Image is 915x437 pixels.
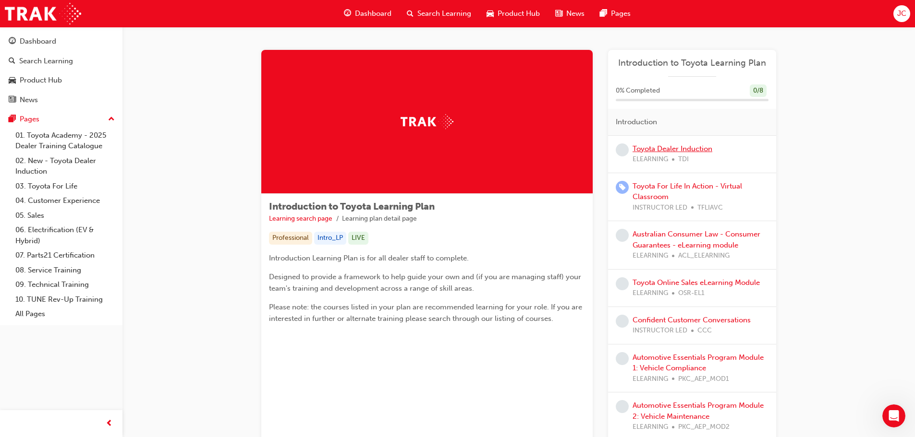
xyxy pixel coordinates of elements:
div: News [20,94,38,106]
div: Product Hub [20,75,62,86]
span: learningRecordVerb_NONE-icon [616,229,629,242]
a: Learning search page [269,214,332,223]
img: Trak [5,3,81,24]
button: Pages [4,110,119,128]
a: 08. Service Training [12,263,119,278]
a: News [4,91,119,109]
li: Learning plan detail page [342,213,417,224]
a: 09. Technical Training [12,277,119,292]
a: Dashboard [4,33,119,50]
span: guage-icon [344,8,351,20]
span: Designed to provide a framework to help guide your own and (if you are managing staff) your team'... [269,272,583,293]
a: 10. TUNE Rev-Up Training [12,292,119,307]
span: PKC_AEP_MOD1 [678,374,729,385]
span: learningRecordVerb_NONE-icon [616,400,629,413]
span: INSTRUCTOR LED [633,325,687,336]
a: news-iconNews [548,4,592,24]
a: 02. New - Toyota Dealer Induction [12,154,119,179]
a: guage-iconDashboard [336,4,399,24]
span: Please note: the courses listed in your plan are recommended learning for your role. If you are i... [269,303,584,323]
img: Trak [401,114,453,129]
a: 07. Parts21 Certification [12,248,119,263]
span: INSTRUCTOR LED [633,202,687,213]
div: Intro_LP [314,232,346,245]
div: Dashboard [20,36,56,47]
span: Introduction Learning Plan is for all dealer staff to complete. [269,254,469,262]
span: News [566,8,585,19]
span: learningRecordVerb_NONE-icon [616,352,629,365]
a: Introduction to Toyota Learning Plan [616,58,769,69]
span: Pages [611,8,631,19]
span: Introduction [616,117,657,128]
a: 05. Sales [12,208,119,223]
span: prev-icon [106,418,113,430]
a: Automotive Essentials Program Module 1: Vehicle Compliance [633,353,764,373]
a: 01. Toyota Academy - 2025 Dealer Training Catalogue [12,128,119,154]
a: Automotive Essentials Program Module 2: Vehicle Maintenance [633,401,764,421]
span: PKC_AEP_MOD2 [678,422,730,433]
span: TDI [678,154,689,165]
button: DashboardSearch LearningProduct HubNews [4,31,119,110]
span: guage-icon [9,37,16,46]
a: Australian Consumer Law - Consumer Guarantees - eLearning module [633,230,760,249]
span: ELEARNING [633,154,668,165]
span: pages-icon [600,8,607,20]
span: Search Learning [417,8,471,19]
span: news-icon [9,96,16,105]
span: search-icon [9,57,15,66]
div: Search Learning [19,56,73,67]
span: 0 % Completed [616,85,660,96]
a: Toyota Dealer Induction [633,144,712,153]
a: Toyota Online Sales eLearning Module [633,278,760,287]
span: pages-icon [9,115,16,124]
a: All Pages [12,307,119,321]
div: Pages [20,114,39,125]
a: Toyota For Life In Action - Virtual Classroom [633,182,742,201]
span: JC [897,8,906,19]
span: ELEARNING [633,374,668,385]
div: Professional [269,232,312,245]
a: Confident Customer Conversations [633,316,751,324]
span: learningRecordVerb_NONE-icon [616,315,629,328]
iframe: Intercom live chat [882,404,905,427]
a: Product Hub [4,71,119,89]
span: CCC [697,325,712,336]
span: TFLIAVC [697,202,723,213]
a: pages-iconPages [592,4,638,24]
div: LIVE [348,232,368,245]
span: learningRecordVerb_NONE-icon [616,143,629,156]
span: OSR-EL1 [678,288,705,299]
a: 06. Electrification (EV & Hybrid) [12,223,119,248]
span: news-icon [555,8,562,20]
span: ELEARNING [633,288,668,299]
span: up-icon [108,113,115,126]
a: Search Learning [4,52,119,70]
a: car-iconProduct Hub [479,4,548,24]
span: Product Hub [498,8,540,19]
a: search-iconSearch Learning [399,4,479,24]
span: ELEARNING [633,250,668,261]
span: ELEARNING [633,422,668,433]
span: learningRecordVerb_ENROLL-icon [616,181,629,194]
span: ACL_ELEARNING [678,250,730,261]
span: learningRecordVerb_NONE-icon [616,277,629,290]
button: JC [893,5,910,22]
a: 03. Toyota For Life [12,179,119,194]
span: Dashboard [355,8,391,19]
span: search-icon [407,8,414,20]
span: car-icon [487,8,494,20]
span: car-icon [9,76,16,85]
div: 0 / 8 [750,84,767,97]
span: Introduction to Toyota Learning Plan [269,201,435,212]
a: 04. Customer Experience [12,193,119,208]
